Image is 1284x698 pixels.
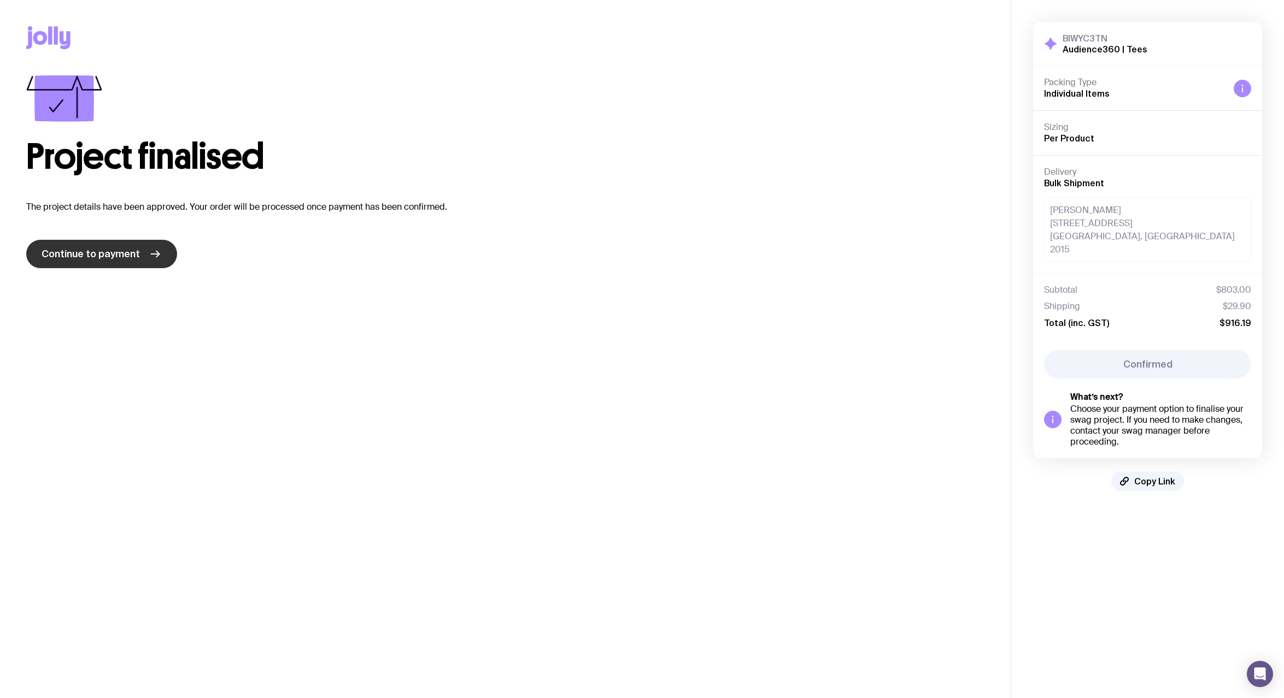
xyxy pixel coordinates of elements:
[1219,317,1251,328] span: $916.19
[1044,317,1109,328] span: Total (inc. GST)
[1223,301,1251,312] span: $29.90
[1044,350,1251,378] button: Confirmed
[1216,285,1251,295] span: $803.00
[26,200,984,214] p: The project details have been approved. Your order will be processed once payment has been confir...
[1044,133,1094,143] span: Per Product
[1044,77,1225,88] h4: Packing Type
[1044,301,1080,312] span: Shipping
[1044,198,1251,262] div: [PERSON_NAME] [STREET_ADDRESS] [GEOGRAPHIC_DATA], [GEOGRAPHIC_DATA] 2015
[1247,661,1273,687] div: Open Intercom Messenger
[1044,285,1077,295] span: Subtotal
[1070,392,1251,403] h5: What’s next?
[1134,476,1175,487] span: Copy Link
[1044,122,1251,133] h4: Sizing
[1044,88,1110,98] span: Individual Items
[26,139,984,174] h1: Project finalised
[1044,178,1104,188] span: Bulk Shipment
[26,240,177,268] a: Continue to payment
[42,247,140,261] span: Continue to payment
[1111,471,1184,491] button: Copy Link
[1070,404,1251,447] div: Choose your payment option to finalise your swag project. If you need to make changes, contact yo...
[1044,167,1251,178] h4: Delivery
[1063,44,1147,55] h2: Audience360 | Tees
[1063,33,1147,44] h3: BIWYC3TN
